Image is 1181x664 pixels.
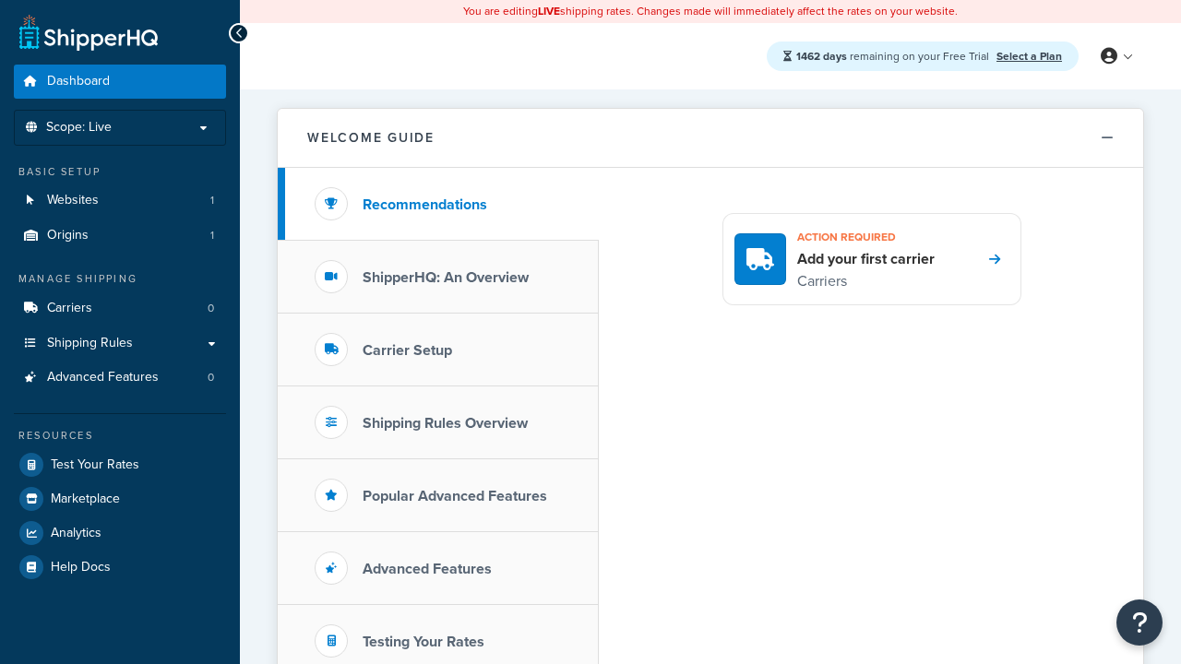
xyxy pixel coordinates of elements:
[538,3,560,19] b: LIVE
[363,415,528,432] h3: Shipping Rules Overview
[51,560,111,575] span: Help Docs
[14,516,226,550] a: Analytics
[796,48,992,65] span: remaining on your Free Trial
[47,193,99,208] span: Websites
[14,291,226,326] a: Carriers0
[51,457,139,473] span: Test Your Rates
[208,370,214,385] span: 0
[46,120,112,136] span: Scope: Live
[47,74,110,89] span: Dashboard
[14,271,226,287] div: Manage Shipping
[796,48,847,65] strong: 1462 days
[14,184,226,218] li: Websites
[14,291,226,326] li: Carriers
[797,269,935,293] p: Carriers
[51,492,120,507] span: Marketplace
[47,336,133,351] span: Shipping Rules
[14,184,226,218] a: Websites1
[14,65,226,99] a: Dashboard
[797,249,935,269] h4: Add your first carrier
[210,193,214,208] span: 1
[14,482,226,516] a: Marketplace
[14,361,226,395] li: Advanced Features
[14,361,226,395] a: Advanced Features0
[208,301,214,316] span: 0
[14,164,226,180] div: Basic Setup
[51,526,101,541] span: Analytics
[47,228,89,243] span: Origins
[363,561,492,577] h3: Advanced Features
[363,634,484,650] h3: Testing Your Rates
[210,228,214,243] span: 1
[47,370,159,385] span: Advanced Features
[278,109,1143,168] button: Welcome Guide
[307,131,435,145] h2: Welcome Guide
[14,448,226,481] a: Test Your Rates
[996,48,1062,65] a: Select a Plan
[363,488,547,504] h3: Popular Advanced Features
[797,225,935,249] h3: Action required
[14,428,226,444] div: Resources
[47,301,92,316] span: Carriers
[14,326,226,361] a: Shipping Rules
[14,551,226,584] a: Help Docs
[14,219,226,253] a: Origins1
[14,219,226,253] li: Origins
[363,269,529,286] h3: ShipperHQ: An Overview
[363,342,452,359] h3: Carrier Setup
[363,196,487,213] h3: Recommendations
[1116,599,1163,646] button: Open Resource Center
